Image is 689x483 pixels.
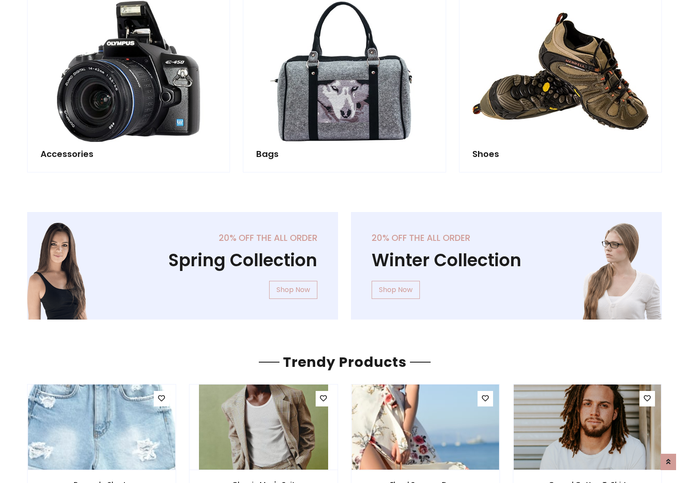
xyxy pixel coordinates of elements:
[256,149,432,159] h5: Bags
[40,149,217,159] h5: Accessories
[372,281,420,299] a: Shop Now
[372,250,641,271] h1: Winter Collection
[269,281,317,299] a: Shop Now
[279,352,410,372] span: Trendy Products
[48,233,317,243] h5: 20% off the all order
[472,149,649,159] h5: Shoes
[372,233,641,243] h5: 20% off the all order
[48,250,317,271] h1: Spring Collection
